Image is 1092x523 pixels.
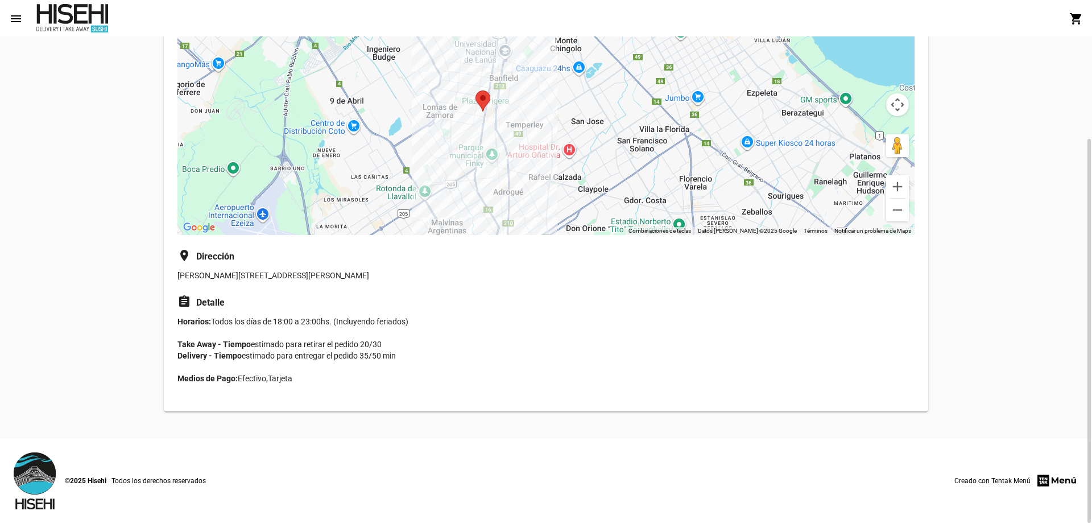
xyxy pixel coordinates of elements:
[834,228,911,234] a: Notificar un problema de Maps
[177,249,191,262] mat-icon: location_on
[1069,12,1083,26] mat-icon: shopping_cart
[196,295,225,311] strong: Detalle
[196,249,234,265] strong: Dirección
[180,220,218,235] img: Google
[628,227,691,235] button: Combinaciones de teclas
[177,316,915,396] p: Todos los días de 18:00 a 23:00hs. (Incluyendo feriados) estimado para retirar el pedido 20/30 es...
[886,134,909,157] button: Arrastra al hombrecito al mapa para abrir Street View
[177,351,242,360] b: Delivery - Tiempo
[177,295,191,308] mat-icon: assignment
[177,340,251,349] b: Take Away - Tiempo
[954,473,1078,488] a: Creado con Tentak Menú
[698,228,797,234] span: Datos [PERSON_NAME] ©2025 Google
[177,271,369,280] a: [PERSON_NAME][STREET_ADDRESS][PERSON_NAME]
[804,228,828,234] a: Términos
[9,12,23,26] mat-icon: menu
[65,475,106,487] span: ©2025 Hisehi
[886,199,909,221] button: Reducir
[111,475,206,487] span: Todos los derechos reservados
[886,93,909,116] button: Controles de visualización del mapa
[177,317,211,326] b: Horarios:
[954,475,1031,487] span: Creado con Tentak Menú
[180,220,218,235] a: Abre esta zona en Google Maps (se abre en una nueva ventana)
[1036,473,1078,488] img: menu-firm.png
[886,175,909,198] button: Ampliar
[177,374,238,383] b: Medios de Pago:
